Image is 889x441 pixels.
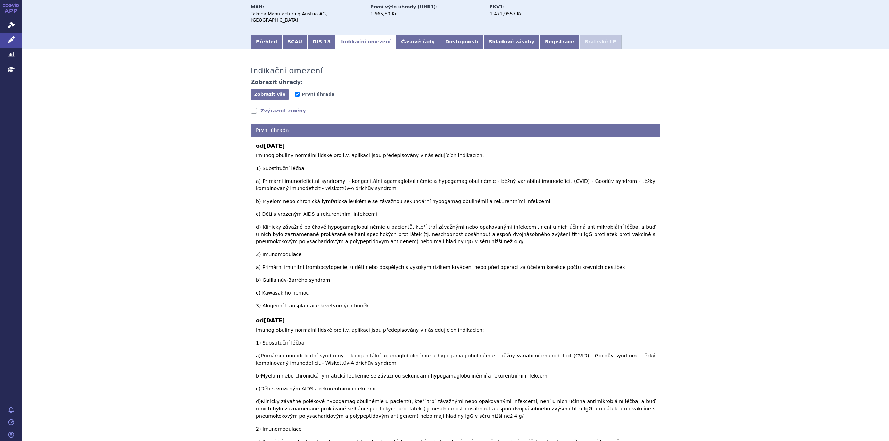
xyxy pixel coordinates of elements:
[307,35,336,49] a: DIS-13
[370,11,483,17] div: 1 665,59 Kč
[254,92,286,97] span: Zobrazit vše
[251,79,303,86] h4: Zobrazit úhrady:
[370,4,438,9] strong: První výše úhrady (UHR1):
[256,142,655,150] b: od
[251,66,323,75] h3: Indikační omezení
[336,35,396,49] a: Indikační omezení
[490,4,505,9] strong: EKV1:
[302,92,334,97] span: První úhrada
[251,11,364,23] div: Takeda Manufacturing Austria AG, [GEOGRAPHIC_DATA]
[256,316,655,325] b: od
[251,107,306,114] a: Zvýraznit změny
[251,124,660,137] h4: První úhrada
[251,89,289,100] button: Zobrazit vše
[256,152,655,309] p: Imunoglobuliny normální lidské pro i.v. aplikaci jsou předepisovány v následujících indikacích: 1...
[251,35,282,49] a: Přehled
[282,35,307,49] a: SCAU
[264,317,285,324] span: [DATE]
[295,92,300,97] input: První úhrada
[440,35,484,49] a: Dostupnosti
[264,143,285,149] span: [DATE]
[396,35,440,49] a: Časové řady
[483,35,539,49] a: Skladové zásoby
[540,35,579,49] a: Registrace
[490,11,568,17] div: 1 471,9557 Kč
[251,4,264,9] strong: MAH:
